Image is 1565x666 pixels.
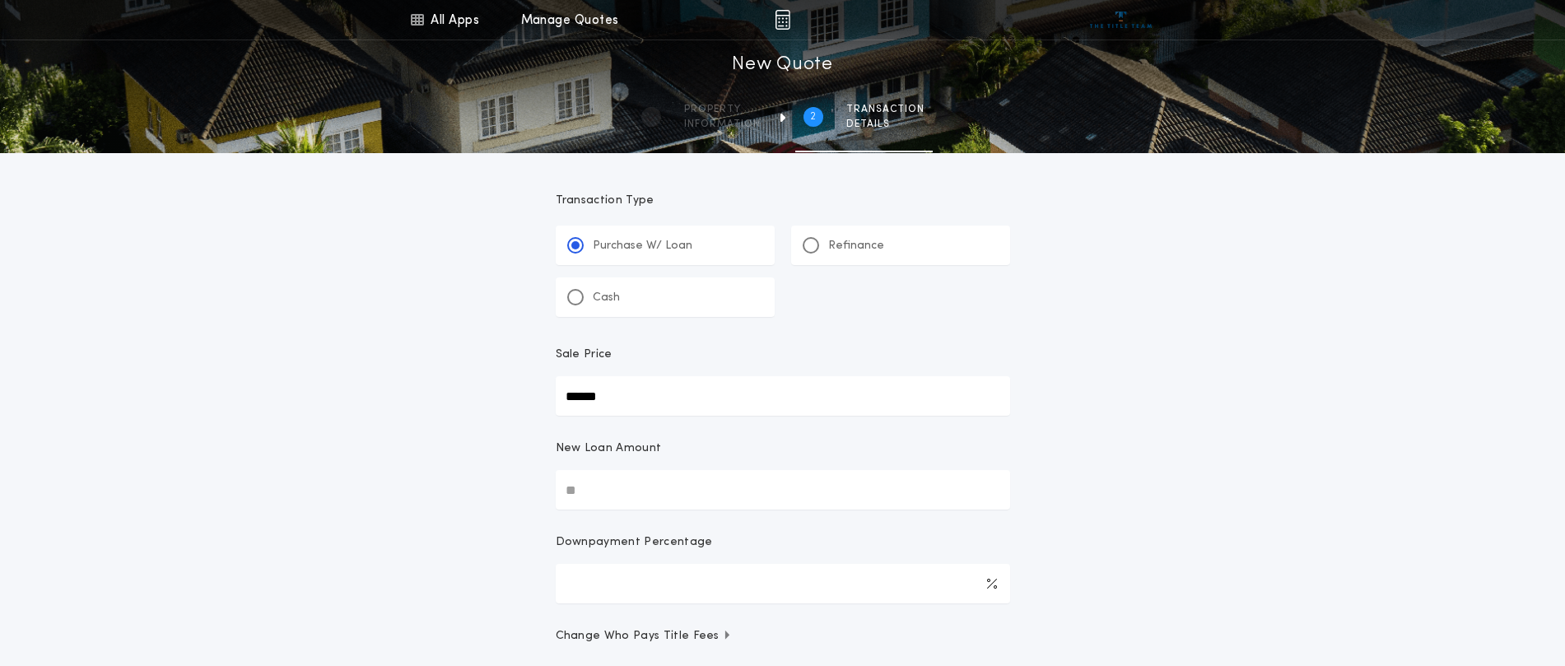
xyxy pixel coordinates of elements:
[732,52,832,78] h1: New Quote
[684,103,761,116] span: Property
[556,628,1010,645] button: Change Who Pays Title Fees
[593,238,692,254] p: Purchase W/ Loan
[1090,12,1152,28] img: vs-icon
[556,193,1010,209] p: Transaction Type
[556,534,713,551] p: Downpayment Percentage
[556,564,1010,603] input: Downpayment Percentage
[556,347,612,363] p: Sale Price
[556,440,662,457] p: New Loan Amount
[846,103,925,116] span: Transaction
[684,118,761,131] span: information
[828,238,884,254] p: Refinance
[846,118,925,131] span: details
[593,290,620,306] p: Cash
[556,470,1010,510] input: New Loan Amount
[556,628,733,645] span: Change Who Pays Title Fees
[556,376,1010,416] input: Sale Price
[810,110,816,123] h2: 2
[775,10,790,30] img: img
